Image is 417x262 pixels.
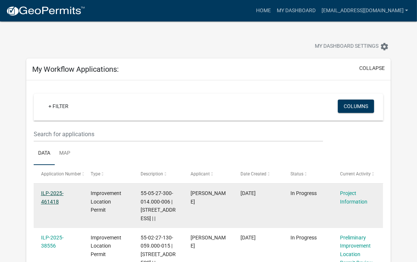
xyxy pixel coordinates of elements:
span: In Progress [290,190,317,196]
span: 08/08/2025 [241,190,256,196]
span: Cindy Thrasher [191,190,226,205]
a: Project Information [340,190,368,205]
span: 55-05-27-300-014.000-006 | 7274 GOAT HOLLOW RD | | [141,190,176,221]
i: settings [380,42,389,51]
span: Cindy Thrasher [191,235,226,249]
button: Columns [338,100,374,113]
a: Map [55,142,75,165]
datatable-header-cell: Type [84,165,134,183]
datatable-header-cell: Applicant [184,165,233,183]
input: Search for applications [34,127,323,142]
a: [EMAIL_ADDRESS][DOMAIN_NAME] [319,4,411,18]
span: Status [290,171,303,177]
a: Data [34,142,55,165]
span: My Dashboard Settings [315,42,379,51]
span: Improvement Location Permit [91,235,121,258]
span: Date Created [241,171,266,177]
datatable-header-cell: Description [134,165,184,183]
span: Applicant [191,171,210,177]
a: + Filter [43,100,74,113]
span: Type [91,171,100,177]
span: Improvement Location Permit [91,190,121,213]
datatable-header-cell: Date Created [233,165,283,183]
datatable-header-cell: Status [283,165,333,183]
span: Current Activity [340,171,371,177]
datatable-header-cell: Application Number [34,165,84,183]
datatable-header-cell: Current Activity [333,165,383,183]
a: ILP-2025-461418 [41,190,64,205]
span: 08/08/2025 [241,235,256,241]
span: In Progress [290,235,317,241]
button: My Dashboard Settingssettings [309,39,395,54]
span: Description [141,171,163,177]
a: My Dashboard [274,4,319,18]
button: collapse [359,64,385,72]
a: Home [253,4,274,18]
span: Application Number [41,171,81,177]
h5: My Workflow Applications: [32,65,119,74]
a: ILP-2025-38556 [41,235,64,249]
